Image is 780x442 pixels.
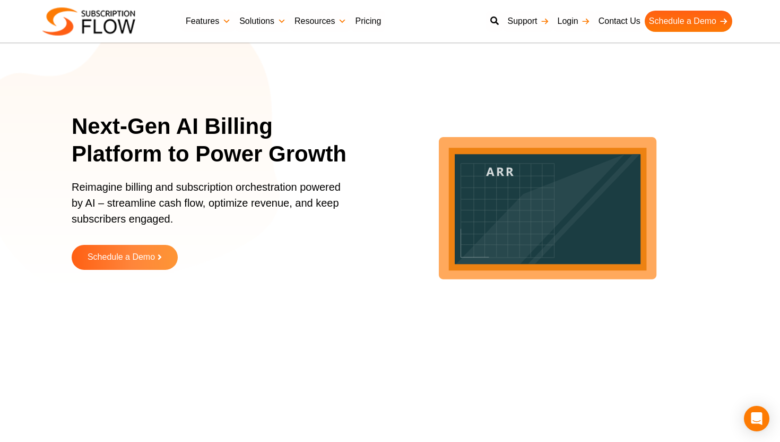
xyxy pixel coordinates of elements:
a: Schedule a Demo [72,245,178,270]
a: Solutions [235,11,290,32]
a: Resources [290,11,351,32]
h1: Next-Gen AI Billing Platform to Power Growth [72,113,361,168]
a: Schedule a Demo [645,11,732,32]
a: Login [553,11,594,32]
a: Features [181,11,235,32]
a: Support [503,11,553,32]
a: Contact Us [594,11,645,32]
div: Open Intercom Messenger [744,406,769,431]
a: Pricing [351,11,385,32]
span: Schedule a Demo [88,253,155,262]
p: Reimagine billing and subscription orchestration powered by AI – streamline cash flow, optimize r... [72,179,348,237]
img: Subscriptionflow [42,7,135,36]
